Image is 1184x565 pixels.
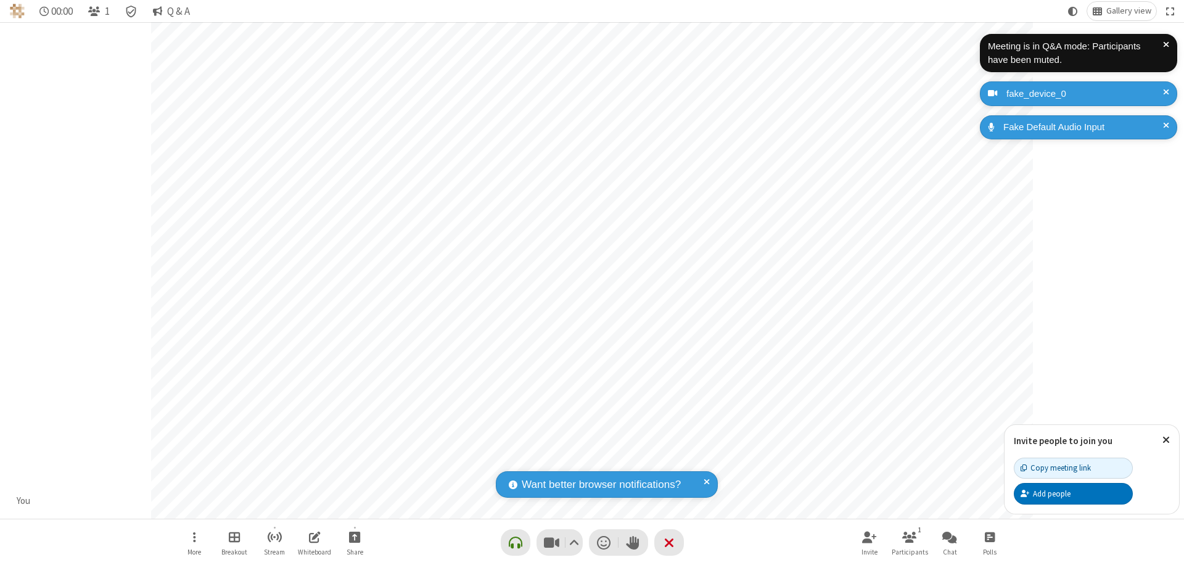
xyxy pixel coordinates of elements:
button: Fullscreen [1161,2,1180,20]
span: Share [347,548,363,556]
span: Whiteboard [298,548,331,556]
span: Gallery view [1106,6,1151,16]
span: Participants [892,548,928,556]
span: 1 [105,6,110,17]
button: Send a reaction [589,529,619,556]
div: 1 [915,524,925,535]
div: You [12,494,35,508]
div: Meeting is in Q&A mode: Participants have been muted. [988,39,1163,67]
div: Timer [35,2,78,20]
div: Copy meeting link [1021,462,1091,474]
button: Copy meeting link [1014,458,1133,479]
button: Open participant list [83,2,115,20]
button: Manage Breakout Rooms [216,525,253,560]
label: Invite people to join you [1014,435,1112,447]
div: fake_device_0 [1002,87,1168,101]
button: Stop video (⌘+Shift+V) [536,529,583,556]
span: Q & A [167,6,190,17]
button: End or leave meeting [654,529,684,556]
button: Open poll [971,525,1008,560]
span: Breakout [221,548,247,556]
span: Polls [983,548,997,556]
span: Want better browser notifications? [522,477,681,493]
button: Start sharing [336,525,373,560]
button: Using system theme [1063,2,1083,20]
button: Open chat [931,525,968,560]
span: 00:00 [51,6,73,17]
span: Invite [861,548,878,556]
button: Raise hand [619,529,648,556]
button: Open menu [176,525,213,560]
button: Open shared whiteboard [296,525,333,560]
button: Video setting [565,529,582,556]
button: Q & A [147,2,195,20]
div: Fake Default Audio Input [999,120,1168,134]
button: Add people [1014,483,1133,504]
img: QA Selenium DO NOT DELETE OR CHANGE [10,4,25,19]
span: Chat [943,548,957,556]
button: Connect your audio [501,529,530,556]
button: Start streaming [256,525,293,560]
button: Open participant list [891,525,928,560]
div: Meeting details Encryption enabled [120,2,143,20]
button: Change layout [1087,2,1156,20]
span: More [187,548,201,556]
span: Stream [264,548,285,556]
button: Close popover [1153,425,1179,455]
button: Invite participants (⌘+Shift+I) [851,525,888,560]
